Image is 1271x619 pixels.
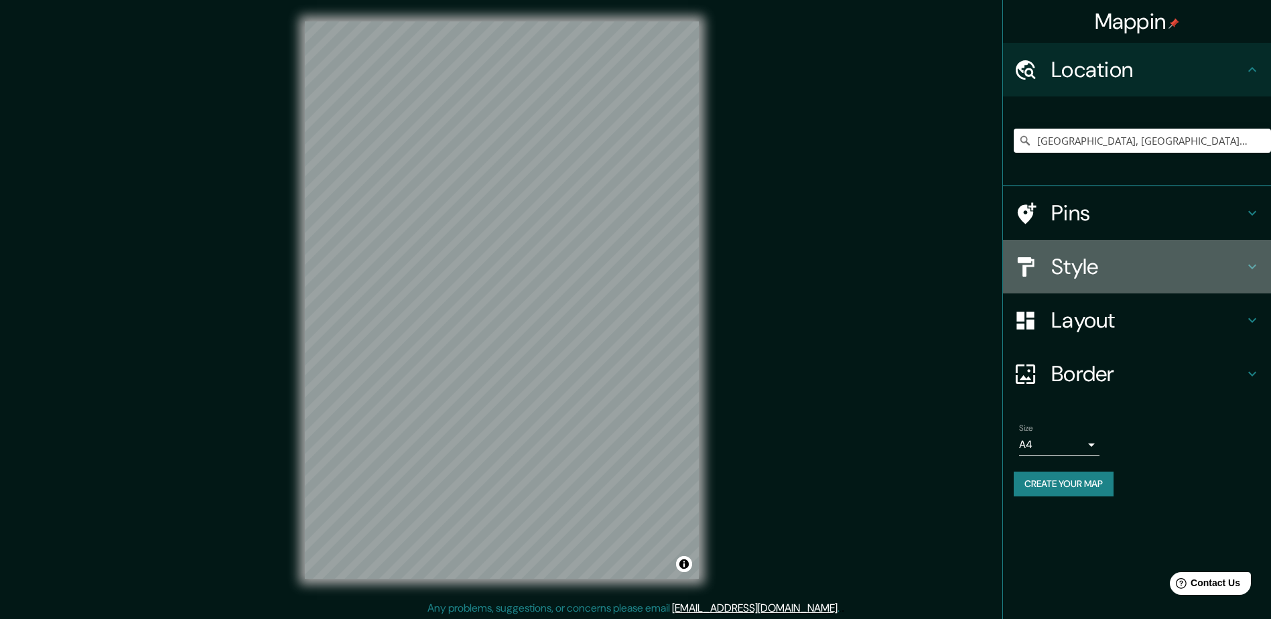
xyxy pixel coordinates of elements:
div: Border [1003,347,1271,401]
div: Layout [1003,293,1271,347]
div: . [842,600,844,616]
h4: Location [1051,56,1244,83]
h4: Mappin [1095,8,1180,35]
label: Size [1019,423,1033,434]
iframe: Help widget launcher [1152,567,1256,604]
input: Pick your city or area [1014,129,1271,153]
a: [EMAIL_ADDRESS][DOMAIN_NAME] [672,601,838,615]
button: Toggle attribution [676,556,692,572]
h4: Style [1051,253,1244,280]
h4: Layout [1051,307,1244,334]
button: Create your map [1014,472,1114,496]
canvas: Map [305,21,699,579]
div: . [840,600,842,616]
div: Location [1003,43,1271,96]
div: Style [1003,240,1271,293]
h4: Pins [1051,200,1244,226]
div: Pins [1003,186,1271,240]
p: Any problems, suggestions, or concerns please email . [427,600,840,616]
h4: Border [1051,360,1244,387]
img: pin-icon.png [1168,18,1179,29]
div: A4 [1019,434,1099,456]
